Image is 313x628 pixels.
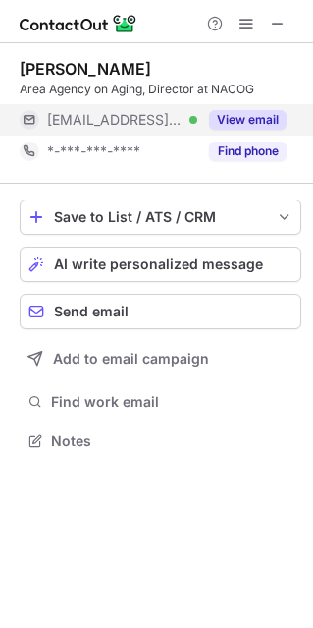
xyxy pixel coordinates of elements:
span: Notes [51,432,293,450]
span: Send email [54,304,129,319]
span: [EMAIL_ADDRESS][DOMAIN_NAME] [47,111,183,129]
button: save-profile-one-click [20,200,301,235]
span: Add to email campaign [53,351,209,367]
button: Notes [20,428,301,455]
div: Area Agency on Aging, Director at NACOG [20,81,301,98]
button: Reveal Button [209,110,287,130]
div: [PERSON_NAME] [20,59,151,79]
span: Find work email [51,393,293,411]
button: Find work email [20,388,301,416]
span: AI write personalized message [54,257,263,272]
img: ContactOut v5.3.10 [20,12,137,35]
button: Add to email campaign [20,341,301,376]
button: AI write personalized message [20,247,301,282]
button: Reveal Button [209,142,287,161]
button: Send email [20,294,301,329]
div: Save to List / ATS / CRM [54,209,267,225]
